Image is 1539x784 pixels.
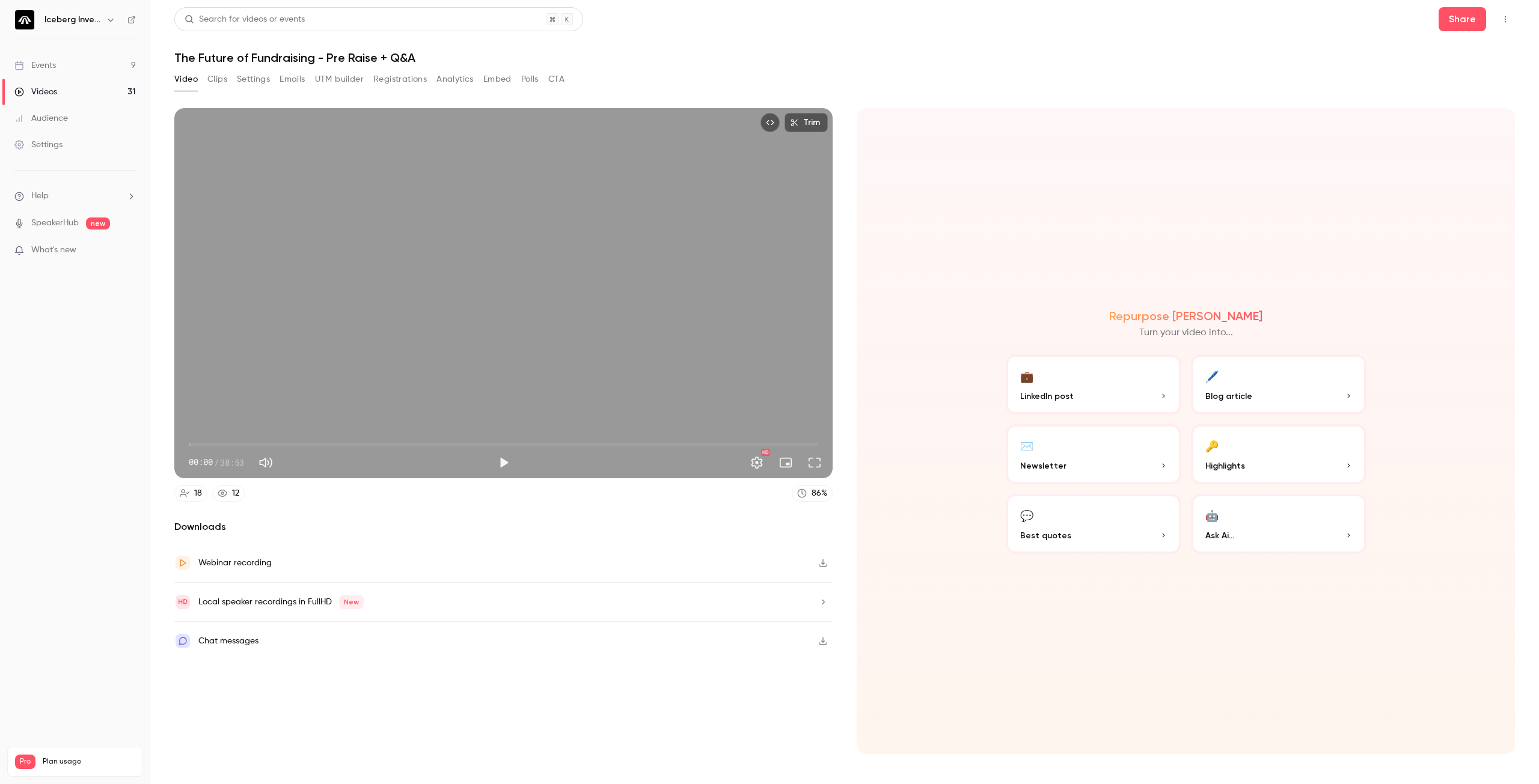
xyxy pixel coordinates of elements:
span: Blog article [1205,390,1252,403]
button: Top Bar Actions [1496,10,1515,29]
h6: Iceberg Investor Nurturing [44,14,101,26]
p: Turn your video into... [1139,326,1233,340]
h2: Downloads [174,520,833,534]
button: UTM builder [315,70,364,89]
button: 🔑Highlights [1191,424,1366,484]
div: Settings [14,139,63,151]
button: Video [174,70,198,89]
button: 🤖Ask Ai... [1191,494,1366,554]
div: 🤖 [1205,506,1219,524]
div: 86 % [812,487,827,500]
button: Registrations [373,70,427,89]
button: Embed video [760,113,780,132]
iframe: Noticeable Trigger [121,245,136,256]
img: Iceberg Investor Nurturing [15,10,34,29]
div: Search for videos or events [185,13,305,26]
span: 38:53 [220,456,244,469]
h2: Repurpose [PERSON_NAME] [1109,309,1262,323]
div: Local speaker recordings in FullHD [198,595,364,609]
div: 🔑 [1205,436,1219,455]
div: 18 [194,487,202,500]
span: Ask Ai... [1205,529,1234,542]
div: 💬 [1020,506,1033,524]
span: Best quotes [1020,529,1071,542]
span: What's new [31,244,76,257]
span: Highlights [1205,460,1245,472]
button: Trim [785,113,828,132]
a: 12 [212,485,245,502]
div: Events [14,59,56,71]
div: Webinar recording [198,556,272,570]
button: 🖊️Blog article [1191,354,1366,415]
span: LinkedIn post [1020,390,1074,403]
span: / [214,456,219,469]
h1: The Future of Fundraising - Pre Raise + Q&A [174,50,1515,65]
button: Mute [254,451,278,475]
div: ✉️ [1020,436,1033,455]
a: 18 [174,485,207,502]
div: 00:00 [189,456,244,469]
span: Pro [15,755,35,769]
button: Settings [237,70,270,89]
button: Analytics [436,70,474,89]
button: Emails [280,70,305,89]
button: Turn on miniplayer [774,451,798,475]
div: 💼 [1020,366,1033,385]
div: Audience [14,112,68,124]
span: Help [31,190,49,202]
button: Full screen [803,451,827,475]
button: ✉️Newsletter [1006,424,1181,484]
a: SpeakerHub [31,217,79,229]
button: Settings [745,451,769,475]
button: 💬Best quotes [1006,494,1181,554]
span: new [86,217,110,229]
div: Videos [14,86,57,98]
div: HD [761,449,769,456]
button: Share [1439,7,1486,31]
button: Play [492,451,516,475]
span: New [339,595,364,609]
button: Embed [483,70,512,89]
div: Chat messages [198,634,259,648]
li: help-dropdown-opener [14,190,136,202]
div: 🖊️ [1205,366,1219,385]
span: Newsletter [1020,460,1066,472]
button: CTA [548,70,565,89]
button: Polls [521,70,539,89]
a: 86% [792,485,833,502]
span: 00:00 [189,456,213,469]
button: Clips [207,70,227,89]
div: 12 [232,487,239,500]
button: 💼LinkedIn post [1006,354,1181,415]
span: Plan usage [43,757,135,767]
